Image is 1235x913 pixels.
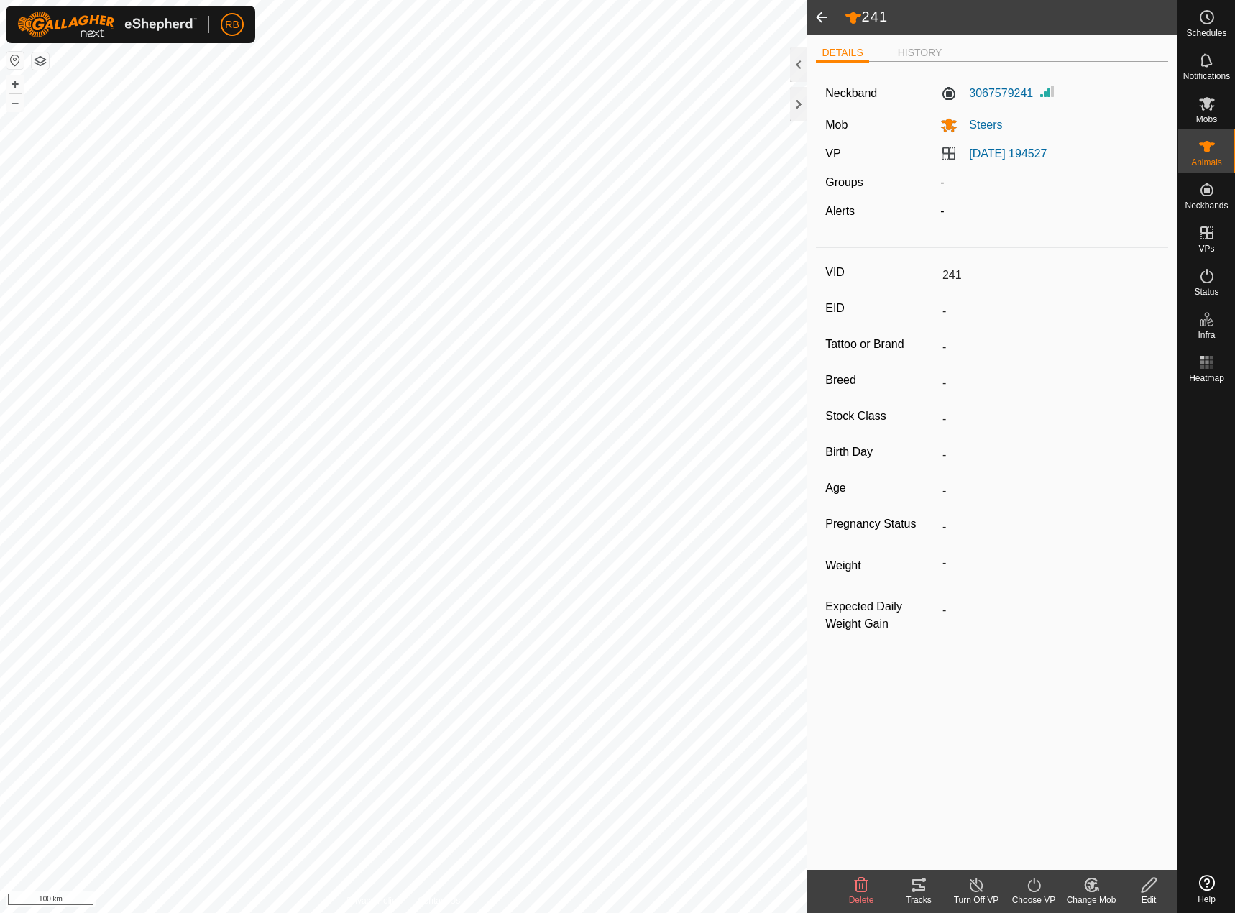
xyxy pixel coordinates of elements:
[1185,201,1228,210] span: Neckbands
[1005,894,1062,907] div: Choose VP
[1198,331,1215,339] span: Infra
[825,176,863,188] label: Groups
[825,119,848,131] label: Mob
[935,203,1165,220] div: -
[825,335,937,354] label: Tattoo or Brand
[825,263,937,282] label: VID
[346,894,400,907] a: Privacy Policy
[816,45,868,63] li: DETAILS
[845,8,1177,27] h2: 241
[1039,83,1056,100] img: Signal strength
[225,17,239,32] span: RB
[935,174,1165,191] div: -
[1178,869,1235,909] a: Help
[890,894,947,907] div: Tracks
[947,894,1005,907] div: Turn Off VP
[1198,895,1216,904] span: Help
[969,147,1047,160] a: [DATE] 194527
[17,12,197,37] img: Gallagher Logo
[6,94,24,111] button: –
[849,895,874,905] span: Delete
[958,119,1002,131] span: Steers
[940,85,1033,102] label: 3067579241
[892,45,948,60] li: HISTORY
[825,407,937,426] label: Stock Class
[825,551,937,581] label: Weight
[825,371,937,390] label: Breed
[1191,158,1222,167] span: Animals
[32,52,49,70] button: Map Layers
[825,515,937,533] label: Pregnancy Status
[825,299,937,318] label: EID
[1194,288,1218,296] span: Status
[1198,244,1214,253] span: VPs
[825,147,840,160] label: VP
[825,443,937,462] label: Birth Day
[6,75,24,93] button: +
[1062,894,1120,907] div: Change Mob
[6,52,24,69] button: Reset Map
[825,85,877,102] label: Neckband
[825,479,937,497] label: Age
[1186,29,1226,37] span: Schedules
[1120,894,1177,907] div: Edit
[1183,72,1230,81] span: Notifications
[418,894,460,907] a: Contact Us
[825,598,937,633] label: Expected Daily Weight Gain
[1196,115,1217,124] span: Mobs
[825,205,855,217] label: Alerts
[1189,374,1224,382] span: Heatmap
